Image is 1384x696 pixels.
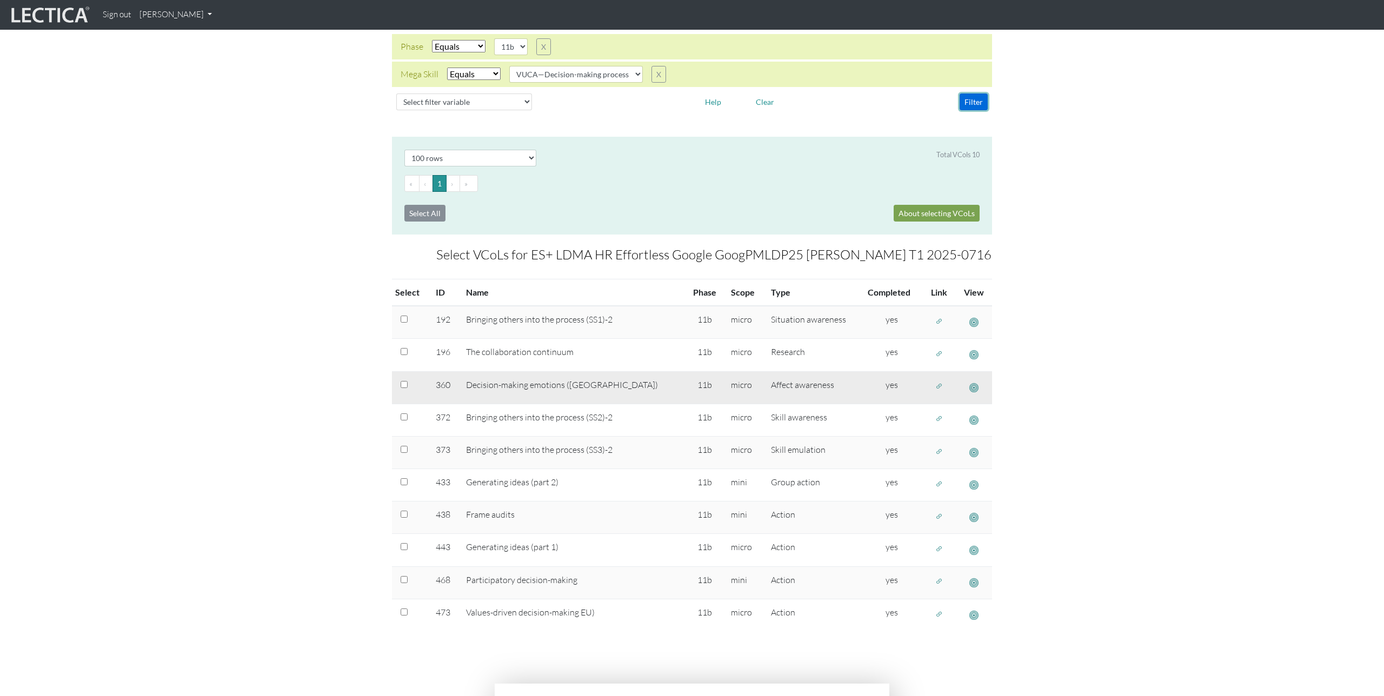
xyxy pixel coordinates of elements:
[764,436,861,469] td: Skill emulation
[392,279,429,306] th: Select
[751,93,779,110] button: Clear
[460,436,684,469] td: Bringing others into the process (SS3)-2
[684,436,724,469] td: 11b
[460,279,684,306] th: Name
[700,93,726,110] button: Help
[724,534,765,566] td: micro
[764,534,861,566] td: Action
[861,279,922,306] th: Completed
[861,566,922,599] td: yes
[969,479,979,491] span: See vcol
[460,306,684,339] td: Bringing others into the process (SS1)-2
[969,512,979,523] span: See vcol
[135,4,216,25] a: [PERSON_NAME]
[936,150,980,160] div: Total VCols 10
[404,205,445,222] a: Select All
[684,371,724,404] td: 11b
[460,371,684,404] td: Decision-making emotions ([GEOGRAPHIC_DATA])
[401,40,423,53] div: Phase
[764,279,861,306] th: Type
[460,339,684,371] td: The collaboration continuum
[764,599,861,631] td: Action
[935,577,943,586] span: Add Vcol
[969,447,979,458] span: See vcol
[429,566,460,599] td: 468
[861,436,922,469] td: yes
[432,175,447,192] button: Go to page 1
[429,599,460,631] td: 473
[684,339,724,371] td: 11b
[969,382,979,393] span: See vcol
[724,306,765,339] td: micro
[429,306,460,339] td: 192
[969,349,979,360] span: See vcol
[969,577,979,588] span: See vcol
[935,479,943,488] span: Add Vcol
[684,306,724,339] td: 11b
[861,599,922,631] td: yes
[935,447,943,456] span: Add Vcol
[724,566,765,599] td: mini
[861,534,922,566] td: yes
[460,534,684,566] td: Generating ideas (part 1)
[536,38,551,55] button: X
[764,566,861,599] td: Action
[861,501,922,534] td: yes
[429,339,460,371] td: 196
[460,469,684,501] td: Generating ideas (part 2)
[98,4,135,25] a: Sign out
[764,404,861,436] td: Skill awareness
[969,610,979,621] span: See vcol
[724,339,765,371] td: micro
[651,66,666,83] button: X
[764,469,861,501] td: Group action
[922,279,955,306] th: Link
[700,95,726,105] a: Help
[935,382,943,391] span: Add Vcol
[684,279,724,306] th: Phase
[956,279,992,306] th: View
[861,339,922,371] td: yes
[861,306,922,339] td: yes
[724,469,765,501] td: mini
[969,317,979,328] span: See vcol
[764,371,861,404] td: Affect awareness
[392,247,992,262] h4: Select VCoLs for ES+ LDMA HR Effortless Google GoogPMLDP25 [PERSON_NAME] T1 2025-0716
[935,414,943,424] span: Add Vcol
[429,501,460,534] td: 438
[764,339,861,371] td: Research
[861,404,922,436] td: yes
[401,68,438,81] div: Mega Skill
[429,371,460,404] td: 360
[684,599,724,631] td: 11b
[724,436,765,469] td: micro
[935,317,943,326] span: Add Vcol
[724,279,765,306] th: Scope
[429,279,460,306] th: ID
[684,404,724,436] td: 11b
[724,404,765,436] td: micro
[764,306,861,339] td: Situation awareness
[960,93,988,110] button: Filter
[684,534,724,566] td: 11b
[684,566,724,599] td: 11b
[429,534,460,566] td: 443
[460,599,684,631] td: Values-driven decision-making EU)
[935,512,943,521] span: Add Vcol
[764,501,861,534] td: Action
[460,501,684,534] td: Frame audits
[861,371,922,404] td: yes
[894,205,980,222] a: About selecting VCoLs
[684,501,724,534] td: 11b
[429,404,460,436] td: 372
[935,544,943,553] span: Add Vcol
[969,414,979,426] span: See vcol
[684,469,724,501] td: 11b
[969,544,979,556] span: See vcol
[724,371,765,404] td: micro
[861,469,922,501] td: yes
[460,404,684,436] td: Bringing others into the process (SS2)-2
[935,349,943,358] span: Add Vcol
[429,436,460,469] td: 373
[404,175,980,192] ul: Pagination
